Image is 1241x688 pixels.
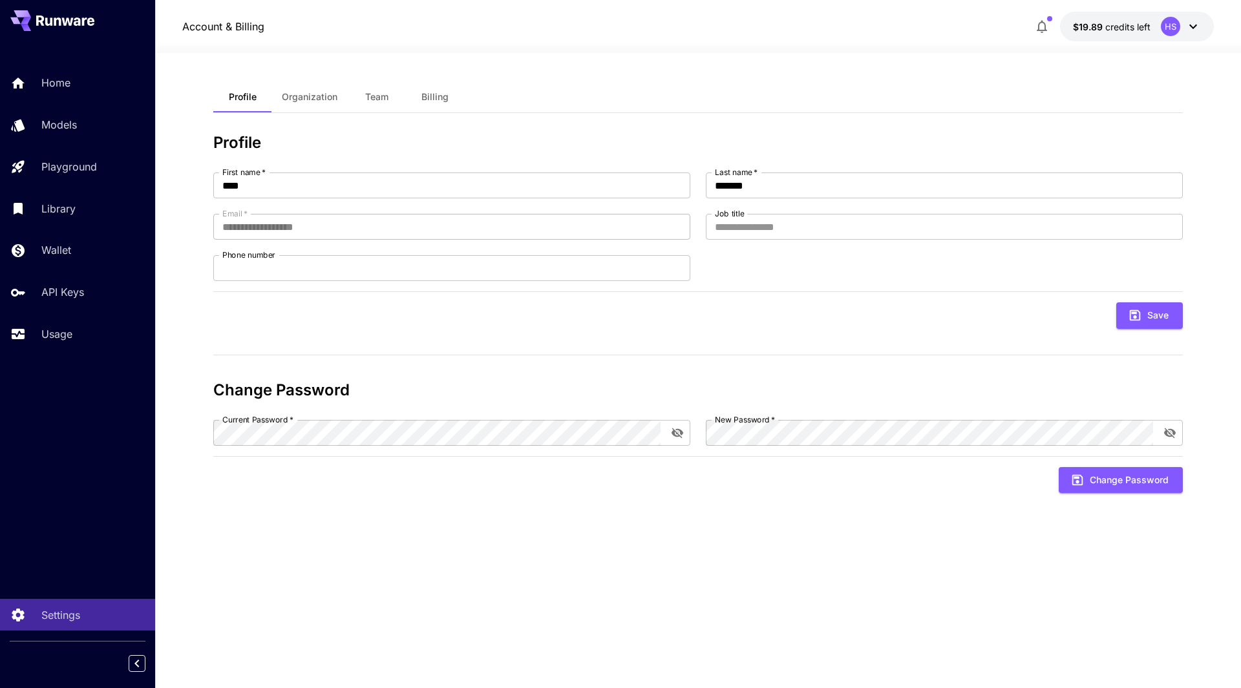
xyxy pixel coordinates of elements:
label: Job title [715,208,745,219]
p: Models [41,117,77,132]
nav: breadcrumb [182,19,264,34]
button: Save [1116,302,1183,329]
h3: Profile [213,134,1183,152]
span: $19.89 [1073,21,1105,32]
span: credits left [1105,21,1151,32]
button: toggle password visibility [666,421,689,444]
p: API Keys [41,284,84,300]
div: HS [1161,17,1180,36]
button: Change Password [1059,467,1183,494]
label: Last name [715,167,758,178]
label: Current Password [222,414,293,425]
div: $19.8912 [1073,20,1151,34]
span: Billing [421,91,449,103]
p: Library [41,201,76,216]
label: Phone number [222,249,275,260]
p: Wallet [41,242,71,258]
button: toggle password visibility [1158,421,1182,444]
button: Collapse sidebar [129,655,145,672]
label: Email [222,208,248,219]
span: Organization [282,91,337,103]
label: First name [222,167,266,178]
h3: Change Password [213,381,1183,399]
p: Playground [41,159,97,174]
label: New Password [715,414,775,425]
a: Account & Billing [182,19,264,34]
span: Profile [229,91,257,103]
div: Collapse sidebar [138,652,155,675]
span: Team [365,91,388,103]
p: Settings [41,607,80,623]
button: $19.8912HS [1060,12,1214,41]
p: Home [41,75,70,90]
p: Usage [41,326,72,342]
